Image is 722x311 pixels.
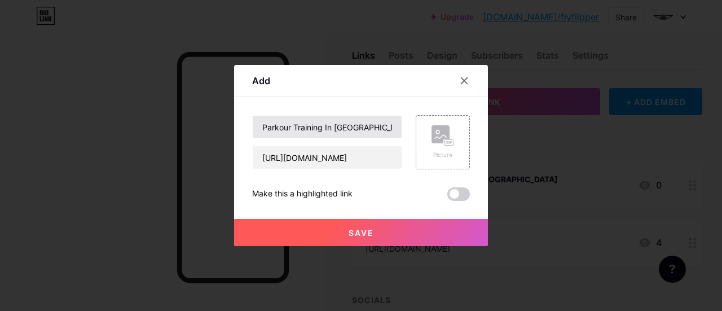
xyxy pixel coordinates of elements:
input: Title [253,116,402,138]
div: Picture [432,151,454,159]
span: Save [349,228,374,238]
div: Add [252,74,270,87]
div: Make this a highlighted link [252,187,353,201]
input: URL [253,146,402,169]
button: Save [234,219,488,246]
